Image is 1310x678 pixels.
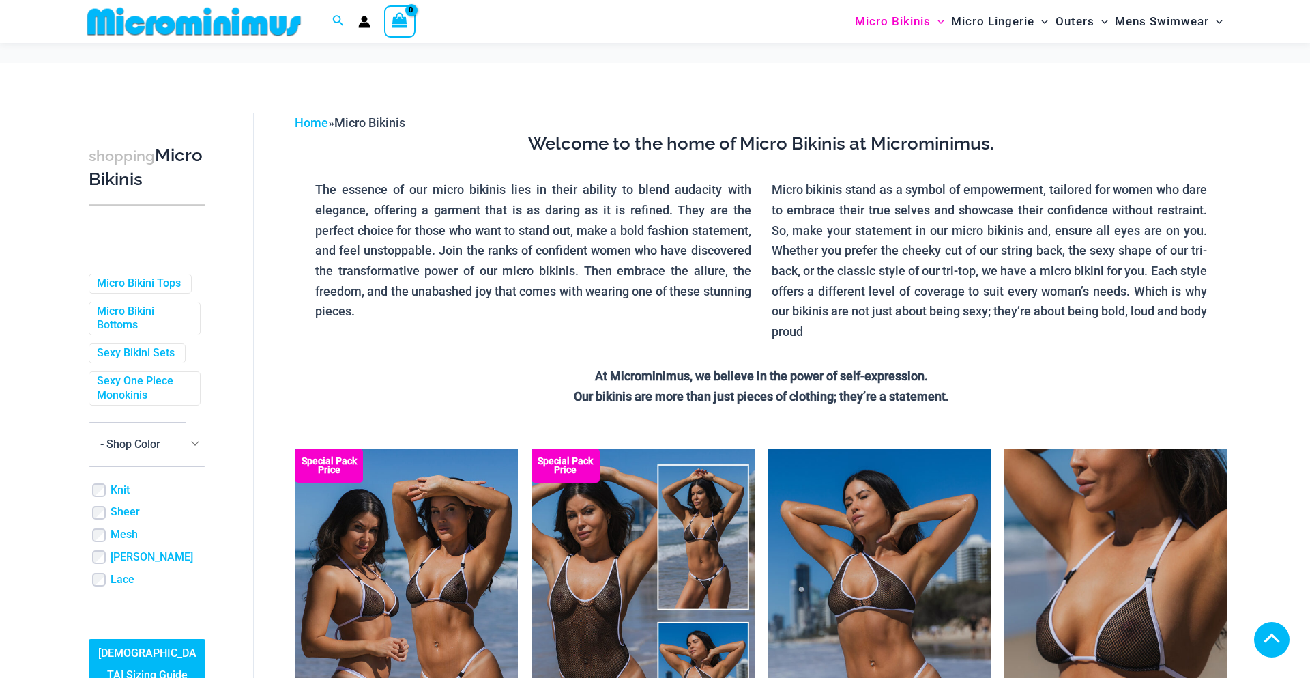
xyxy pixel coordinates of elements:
[305,132,1217,156] h3: Welcome to the home of Micro Bikinis at Microminimus.
[315,180,751,322] p: The essence of our micro bikinis lies in their ability to blend audacity with elegance, offering ...
[295,457,363,475] b: Special Pack Price
[855,4,931,39] span: Micro Bikinis
[89,144,205,191] h3: Micro Bikinis
[931,4,944,39] span: Menu Toggle
[111,528,138,542] a: Mesh
[111,483,130,498] a: Knit
[574,389,949,404] strong: Our bikinis are more than just pieces of clothing; they’re a statement.
[295,115,328,130] a: Home
[1034,4,1048,39] span: Menu Toggle
[1209,4,1223,39] span: Menu Toggle
[1111,4,1226,39] a: Mens SwimwearMenu ToggleMenu Toggle
[97,374,190,403] a: Sexy One Piece Monokinis
[595,369,928,383] strong: At Microminimus, we believe in the power of self-expression.
[1115,4,1209,39] span: Mens Swimwear
[358,16,370,28] a: Account icon link
[89,423,205,466] span: - Shop Color
[384,5,416,37] a: View Shopping Cart, empty
[334,115,405,130] span: Micro Bikinis
[295,115,405,130] span: »
[849,2,1228,41] nav: Site Navigation
[97,346,175,361] a: Sexy Bikini Sets
[1056,4,1094,39] span: Outers
[851,4,948,39] a: Micro BikinisMenu ToggleMenu Toggle
[772,180,1208,342] p: Micro bikinis stand as a symbol of empowerment, tailored for women who dare to embrace their true...
[89,147,155,165] span: shopping
[97,305,190,333] a: Micro Bikini Bottoms
[532,457,600,475] b: Special Pack Price
[111,573,134,587] a: Lace
[332,13,345,30] a: Search icon link
[82,6,306,37] img: MM SHOP LOGO FLAT
[111,550,193,565] a: [PERSON_NAME]
[100,438,160,451] span: - Shop Color
[89,422,205,467] span: - Shop Color
[948,4,1051,39] a: Micro LingerieMenu ToggleMenu Toggle
[111,505,140,520] a: Sheer
[951,4,1034,39] span: Micro Lingerie
[1052,4,1111,39] a: OutersMenu ToggleMenu Toggle
[97,277,181,291] a: Micro Bikini Tops
[1094,4,1108,39] span: Menu Toggle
